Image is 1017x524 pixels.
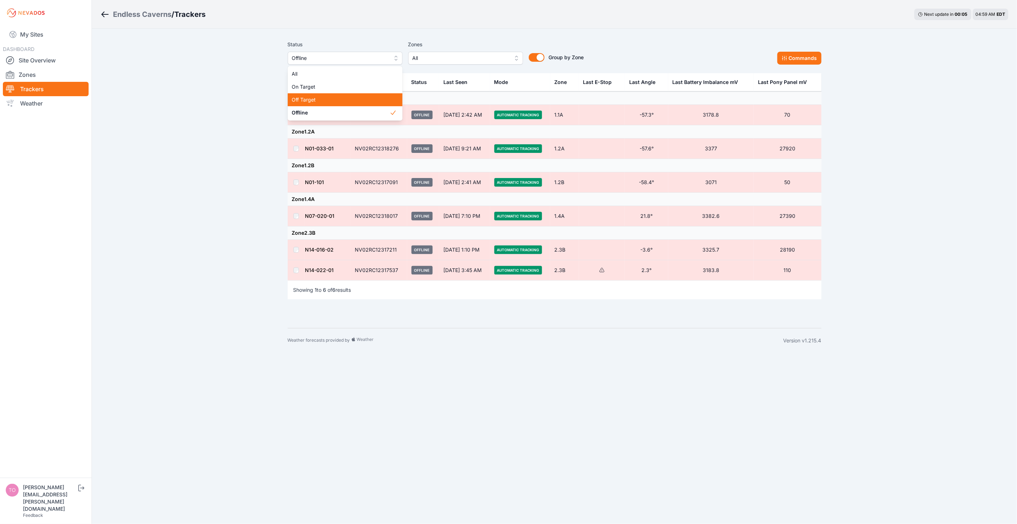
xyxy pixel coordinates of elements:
span: All [292,70,390,78]
span: Offline [292,109,390,116]
button: Offline [288,52,402,65]
span: On Target [292,83,390,90]
span: Offline [292,54,388,62]
span: Off Target [292,96,390,103]
div: Offline [288,66,402,121]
